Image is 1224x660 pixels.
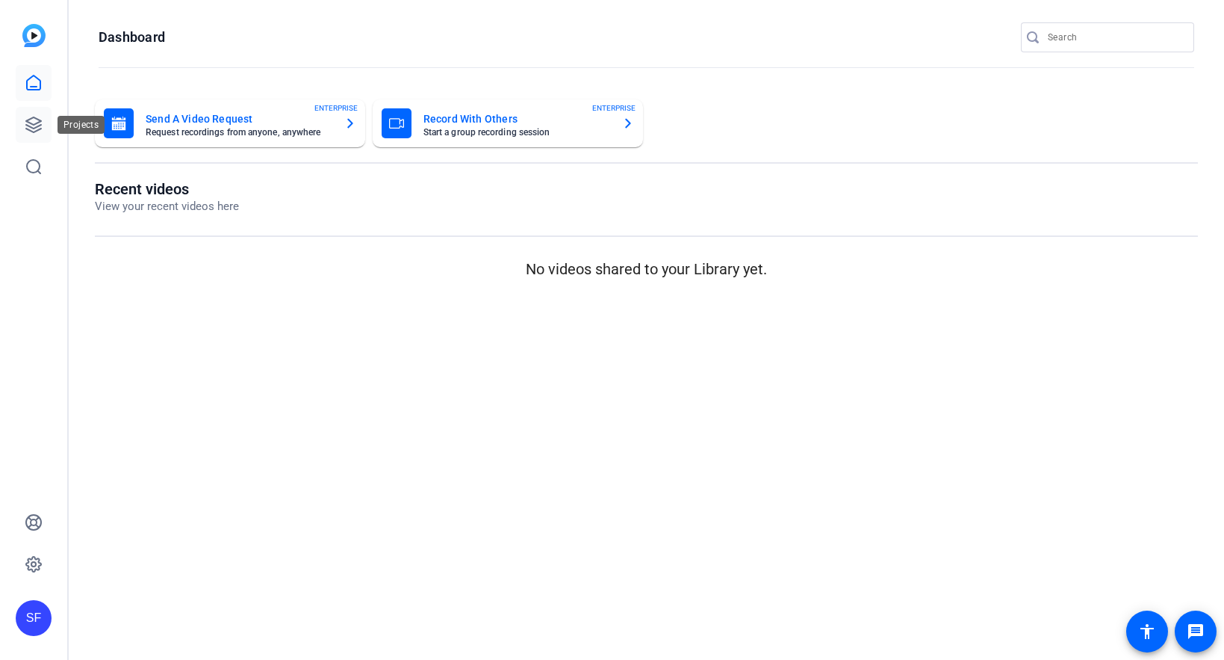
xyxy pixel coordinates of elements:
[95,99,365,147] button: Send A Video RequestRequest recordings from anyone, anywhereENTERPRISE
[58,116,105,134] div: Projects
[1138,623,1156,641] mat-icon: accessibility
[314,102,358,114] span: ENTERPRISE
[592,102,636,114] span: ENTERPRISE
[95,198,239,215] p: View your recent videos here
[99,28,165,46] h1: Dashboard
[146,128,332,137] mat-card-subtitle: Request recordings from anyone, anywhere
[95,180,239,198] h1: Recent videos
[373,99,643,147] button: Record With OthersStart a group recording sessionENTERPRISE
[95,258,1198,280] p: No videos shared to your Library yet.
[1048,28,1182,46] input: Search
[22,24,46,47] img: blue-gradient.svg
[1187,623,1205,641] mat-icon: message
[16,600,52,636] div: SF
[146,110,332,128] mat-card-title: Send A Video Request
[423,128,610,137] mat-card-subtitle: Start a group recording session
[423,110,610,128] mat-card-title: Record With Others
